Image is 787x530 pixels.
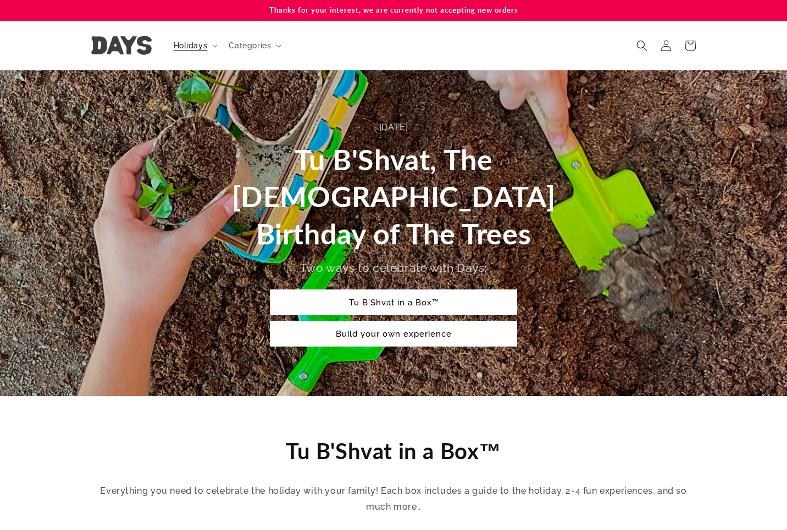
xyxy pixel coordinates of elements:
[91,36,152,55] img: Days United
[222,34,286,57] summary: Categories
[167,34,223,57] summary: Holidays
[270,321,517,347] a: Build your own experience
[91,483,696,515] p: Everything you need to celebrate the holiday with your family! Each box includes a guide to the h...
[174,41,208,51] span: Holidays
[229,41,271,51] span: Categories
[226,120,561,136] div: [DATE]
[232,142,556,250] span: Tu B'Shvat, The [DEMOGRAPHIC_DATA] Birthday of The Trees
[270,289,517,315] a: Tu B'Shvat in a Box™
[286,438,501,464] span: Tu B'Shvat in a Box™
[630,34,654,58] summary: Search
[300,261,487,275] span: Two ways to celebrate with Days:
